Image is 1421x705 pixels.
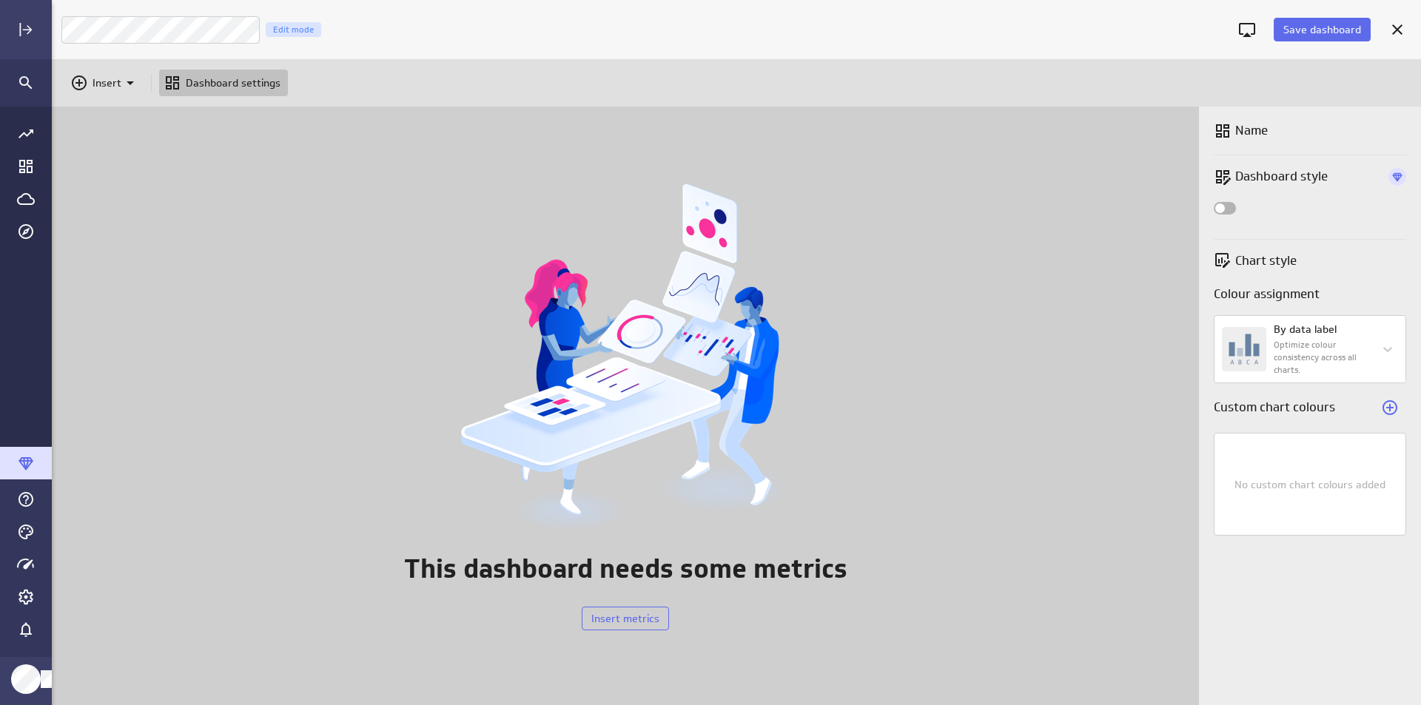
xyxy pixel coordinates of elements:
[17,588,35,606] svg: Account and settings
[1274,339,1368,376] p: Optimize colour consistency across all charts.
[93,75,121,91] p: Insert
[1214,285,1406,303] p: Colour assignment
[1385,17,1410,42] div: Cancel
[159,70,288,96] div: Go to dashboard settings
[1222,322,1368,376] div: By data label
[17,556,35,573] svg: Usage
[13,584,38,610] div: Account and settings
[13,17,38,42] div: Expand
[13,519,38,544] div: Themes
[13,617,38,642] div: Notifications
[1235,252,1297,270] p: Chart style
[1199,107,1421,705] div: Widget Properties
[66,70,144,96] div: Insert
[266,22,321,37] div: When you make changes in Edit mode, you are setting the default display that everyone will see wh...
[1235,121,1268,140] p: Name
[591,612,659,625] span: Insert metrics
[404,550,847,589] p: This dashboard needs some metrics
[1235,167,1388,186] p: Dashboard style
[186,75,280,91] p: Dashboard settings
[1274,18,1371,41] button: Save dashboard
[1283,23,1361,36] span: Save dashboard
[1215,478,1405,491] div: No custom chart colours added
[582,607,669,630] button: Insert metrics
[1222,327,1266,371] img: colour-strategy-by-label.svg
[13,487,38,512] div: Help & PowerMetrics Assistant
[17,523,35,541] svg: Themes
[1234,17,1260,42] div: Enter fullscreen mode
[1214,398,1335,416] p: Custom chart colours
[1274,322,1337,337] p: By data label
[459,181,792,532] img: DB-Zerostate-editmode.png
[1377,395,1402,420] div: Add custom colour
